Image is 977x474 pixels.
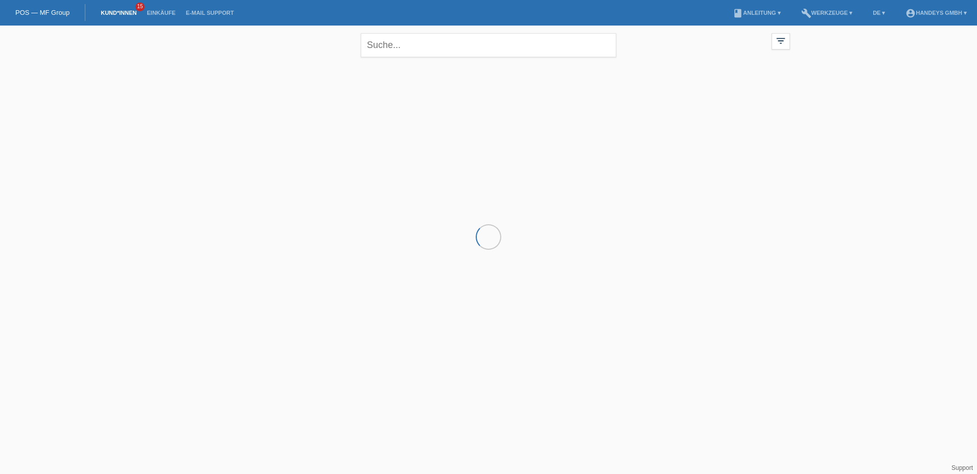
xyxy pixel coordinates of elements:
[142,10,180,16] a: Einkäufe
[728,10,785,16] a: bookAnleitung ▾
[868,10,890,16] a: DE ▾
[96,10,142,16] a: Kund*innen
[905,8,916,18] i: account_circle
[15,9,69,16] a: POS — MF Group
[801,8,811,18] i: build
[951,464,973,471] a: Support
[135,3,145,11] span: 15
[733,8,743,18] i: book
[900,10,972,16] a: account_circleHandeys GmbH ▾
[181,10,239,16] a: E-Mail Support
[361,33,616,57] input: Suche...
[796,10,858,16] a: buildWerkzeuge ▾
[775,35,786,46] i: filter_list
